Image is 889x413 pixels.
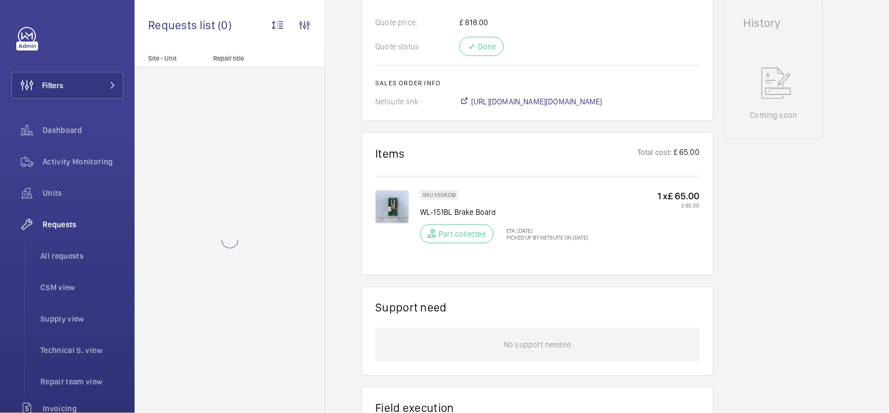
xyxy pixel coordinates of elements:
[40,282,123,293] span: CSM view
[11,72,123,99] button: Filters
[471,96,602,107] span: [URL][DOMAIN_NAME][DOMAIN_NAME]
[459,96,602,107] a: [URL][DOMAIN_NAME][DOMAIN_NAME]
[420,206,588,218] p: WL-151BL Brake Board
[657,202,699,209] p: £ 65.00
[375,301,447,315] h1: Support need
[750,109,797,121] p: Coming soon
[375,146,405,160] h1: Items
[213,54,287,62] p: Repair title
[375,79,699,87] h2: Sales order info
[637,146,672,160] p: Total cost:
[672,146,699,160] p: £ 65.00
[40,313,123,324] span: Supply view
[423,193,455,197] p: SKU 1008239
[43,219,123,230] span: Requests
[743,17,804,29] h1: History
[40,345,123,356] span: Technical S. view
[375,190,409,224] img: aTshagYpxURMe7A53wT3-67N0QmuOJuv9JSVjkB0YyxOY5kQ.png
[500,234,588,241] p: Picked up by NetSuite on [DATE]
[657,190,699,202] p: 1 x £ 65.00
[40,250,123,261] span: All requests
[42,80,63,91] span: Filters
[40,376,123,387] span: Repair team view
[504,328,571,362] p: No support needed
[439,228,486,240] p: Part collected
[500,227,588,234] p: ETA: [DATE]
[43,125,123,136] span: Dashboard
[148,18,218,32] span: Requests list
[135,54,209,62] p: Site - Unit
[43,156,123,167] span: Activity Monitoring
[43,187,123,199] span: Units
